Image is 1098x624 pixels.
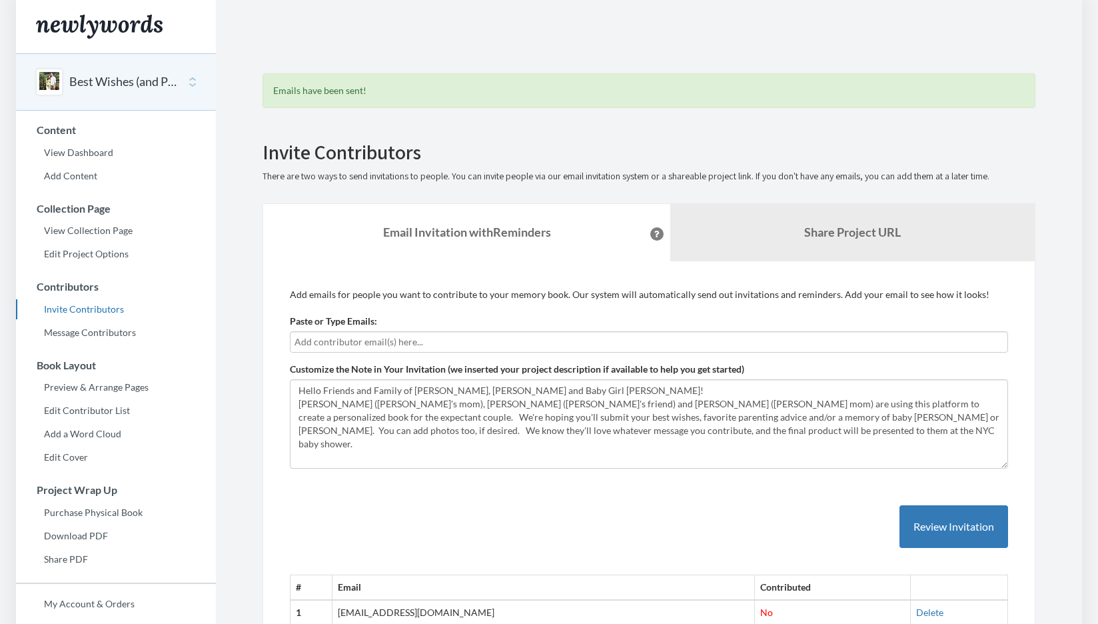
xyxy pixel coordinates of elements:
[290,315,377,328] label: Paste or Type Emails:
[16,377,216,397] a: Preview & Arrange Pages
[16,447,216,467] a: Edit Cover
[263,73,1035,108] div: Emails have been sent!
[332,575,754,600] th: Email
[16,166,216,186] a: Add Content
[290,363,744,376] label: Customize the Note in Your Invitation (we inserted your project description if available to help ...
[263,141,1035,163] h2: Invite Contributors
[36,15,163,39] img: Newlywords logo
[16,323,216,343] a: Message Contributors
[290,288,1008,301] p: Add emails for people you want to contribute to your memory book. Our system will automatically s...
[16,244,216,264] a: Edit Project Options
[17,281,216,293] h3: Contributors
[994,584,1085,617] iframe: Opens a widget where you can chat to one of our agents
[17,484,216,496] h3: Project Wrap Up
[16,594,216,614] a: My Account & Orders
[916,607,943,618] a: Delete
[16,526,216,546] a: Download PDF
[16,503,216,523] a: Purchase Physical Book
[16,424,216,444] a: Add a Word Cloud
[290,575,332,600] th: #
[294,335,1003,349] input: Add contributor email(s) here...
[263,170,1035,183] p: There are two ways to send invitations to people. You can invite people via our email invitation ...
[804,225,901,239] b: Share Project URL
[16,549,216,569] a: Share PDF
[17,124,216,136] h3: Content
[290,379,1008,469] textarea: Hello Friends and Family of [PERSON_NAME], [PERSON_NAME] and Baby Girl [PERSON_NAME]! [PERSON_NAM...
[16,299,216,319] a: Invite Contributors
[16,221,216,241] a: View Collection Page
[17,359,216,371] h3: Book Layout
[760,607,773,618] span: No
[16,401,216,421] a: Edit Contributor List
[17,203,216,215] h3: Collection Page
[383,225,551,239] strong: Email Invitation with Reminders
[899,505,1008,549] button: Review Invitation
[755,575,911,600] th: Contributed
[69,73,177,91] button: Best Wishes (and Parenting Advice!) for [PERSON_NAME] and [PERSON_NAME]
[16,143,216,163] a: View Dashboard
